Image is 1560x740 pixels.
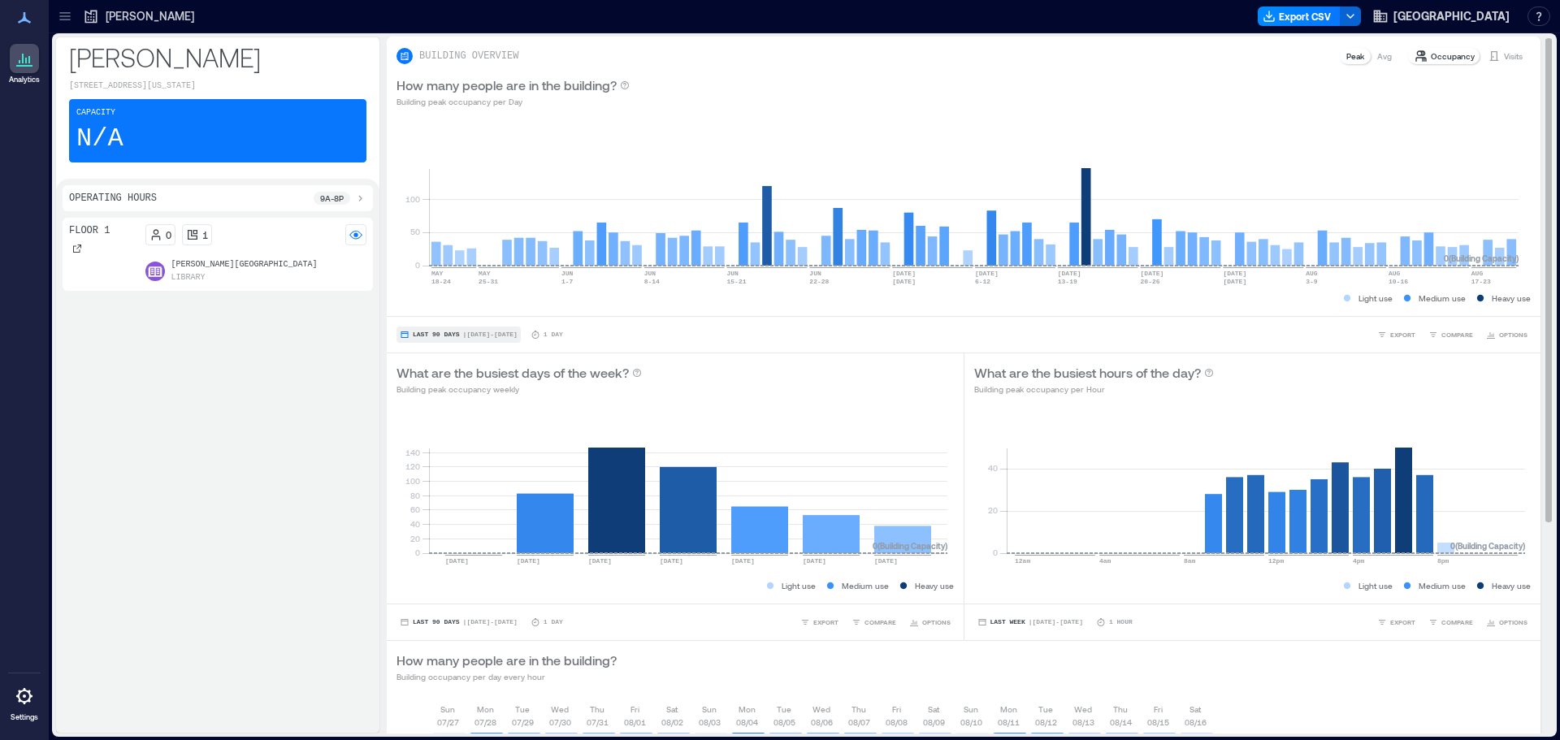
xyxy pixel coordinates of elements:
p: Light use [782,579,816,592]
p: Tue [1038,703,1053,716]
button: EXPORT [797,614,842,630]
text: MAY [479,270,491,277]
p: Building peak occupancy per Hour [974,383,1214,396]
p: Analytics [9,75,40,84]
text: [DATE] [874,557,898,565]
tspan: 20 [987,505,997,515]
p: Fri [1154,703,1163,716]
tspan: 120 [405,461,420,471]
p: 08/04 [736,716,758,729]
p: Building peak occupancy per Day [396,95,630,108]
p: [PERSON_NAME][GEOGRAPHIC_DATA] [171,258,318,271]
p: Peak [1346,50,1364,63]
text: 10-16 [1389,278,1408,285]
p: 08/08 [886,716,908,729]
span: OPTIONS [922,617,951,627]
text: 18-24 [431,278,451,285]
p: 07/28 [474,716,496,729]
text: 8pm [1437,557,1449,565]
p: Wed [551,703,569,716]
p: 08/06 [811,716,833,729]
p: Sun [702,703,717,716]
text: JUN [561,270,574,277]
text: JUN [809,270,821,277]
button: OPTIONS [1483,614,1531,630]
button: Last Week |[DATE]-[DATE] [974,614,1086,630]
p: How many people are in the building? [396,76,617,95]
button: [GEOGRAPHIC_DATA] [1367,3,1514,29]
text: [DATE] [1141,270,1164,277]
text: 1-7 [561,278,574,285]
p: 08/11 [998,716,1020,729]
p: Wed [1074,703,1092,716]
text: 20-26 [1141,278,1160,285]
p: Thu [851,703,866,716]
p: [STREET_ADDRESS][US_STATE] [69,80,366,93]
tspan: 100 [405,476,420,486]
p: Sun [964,703,978,716]
p: 08/16 [1185,716,1207,729]
tspan: 40 [410,519,420,529]
p: Heavy use [1492,579,1531,592]
text: JUN [644,270,656,277]
p: Medium use [1419,579,1466,592]
p: 08/12 [1035,716,1057,729]
span: COMPARE [864,617,896,627]
tspan: 0 [415,260,420,270]
text: JUN [727,270,739,277]
span: COMPARE [1441,617,1473,627]
p: 08/03 [699,716,721,729]
p: 08/02 [661,716,683,729]
text: 8am [1184,557,1196,565]
text: [DATE] [1058,270,1081,277]
p: Thu [1113,703,1128,716]
p: 0 [166,228,171,241]
text: [DATE] [803,557,826,565]
p: 08/15 [1147,716,1169,729]
p: What are the busiest hours of the day? [974,363,1201,383]
p: 07/29 [512,716,534,729]
p: Capacity [76,106,115,119]
p: Occupancy [1431,50,1475,63]
span: EXPORT [813,617,838,627]
span: OPTIONS [1499,617,1527,627]
p: Settings [11,712,38,722]
p: Visits [1504,50,1523,63]
text: 15-21 [727,278,747,285]
p: 08/13 [1072,716,1094,729]
p: Wed [812,703,830,716]
p: 07/27 [437,716,459,729]
p: Mon [477,703,494,716]
button: Last 90 Days |[DATE]-[DATE] [396,614,521,630]
text: AUG [1471,270,1484,277]
p: Sat [666,703,678,716]
tspan: 80 [410,491,420,500]
p: Mon [1000,703,1017,716]
p: 08/14 [1110,716,1132,729]
p: Mon [739,703,756,716]
text: 8-14 [644,278,660,285]
button: EXPORT [1374,327,1419,343]
text: [DATE] [731,557,755,565]
text: MAY [431,270,444,277]
p: Light use [1358,292,1393,305]
p: Floor 1 [69,224,110,237]
p: Sat [928,703,939,716]
span: EXPORT [1390,617,1415,627]
p: 08/07 [848,716,870,729]
button: COMPARE [1425,327,1476,343]
p: Heavy use [1492,292,1531,305]
tspan: 40 [987,463,997,473]
p: Thu [590,703,604,716]
p: Tue [777,703,791,716]
text: AUG [1389,270,1401,277]
button: OPTIONS [906,614,954,630]
p: 9a - 8p [320,192,344,205]
span: OPTIONS [1499,330,1527,340]
p: N/A [76,123,123,155]
span: EXPORT [1390,330,1415,340]
p: 1 [202,228,208,241]
p: Tue [515,703,530,716]
span: COMPARE [1441,330,1473,340]
text: [DATE] [1223,270,1246,277]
